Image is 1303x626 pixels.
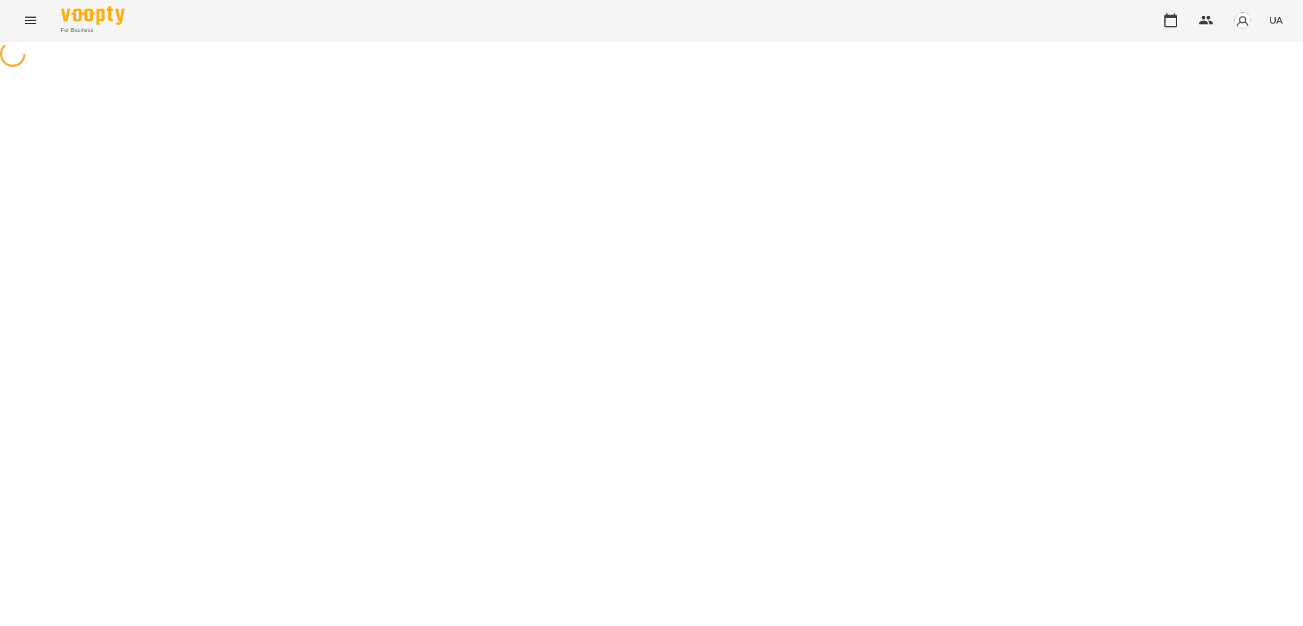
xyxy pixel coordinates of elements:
span: UA [1269,13,1283,27]
button: Menu [15,5,46,36]
span: For Business [61,26,125,34]
img: avatar_s.png [1234,11,1251,29]
img: Voopty Logo [61,6,125,25]
button: UA [1264,8,1288,32]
